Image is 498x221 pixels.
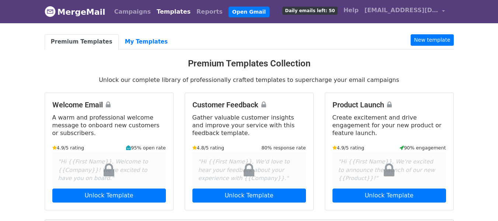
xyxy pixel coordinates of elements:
a: New template [411,34,453,46]
a: Help [341,3,362,18]
div: "Hi {{First Name}}, We're excited to announce the launch of our new {{Product}}!" [332,152,446,189]
h4: Customer Feedback [192,100,306,109]
a: Open Gmail [229,7,269,17]
span: [EMAIL_ADDRESS][DOMAIN_NAME] [365,6,438,15]
a: Unlock Template [332,189,446,203]
p: Gather valuable customer insights and improve your service with this feedback template. [192,114,306,137]
a: [EMAIL_ADDRESS][DOMAIN_NAME] [362,3,448,20]
a: Templates [154,4,194,19]
small: 95% open rate [126,144,166,151]
a: MergeMail [45,4,105,20]
a: Campaigns [111,4,154,19]
small: 80% response rate [261,144,306,151]
p: Unlock our complete library of professionally crafted templates to supercharge your email campaigns [45,76,454,84]
iframe: Chat Widget [461,186,498,221]
div: "Hi {{First Name}}, We'd love to hear your feedback about your experience with {{Company}}." [192,152,306,189]
img: MergeMail logo [45,6,56,17]
p: Create excitement and drive engagement for your new product or feature launch. [332,114,446,137]
small: 4.8/5 rating [192,144,224,151]
div: "Hi {{First Name}}, Welcome to {{Company}}! We're excited to have you on board." [52,152,166,189]
h3: Premium Templates Collection [45,58,454,69]
a: Unlock Template [192,189,306,203]
a: Unlock Template [52,189,166,203]
h4: Product Launch [332,100,446,109]
a: Daily emails left: 50 [279,3,340,18]
h4: Welcome Email [52,100,166,109]
small: 4.9/5 rating [52,144,84,151]
small: 90% engagement [400,144,446,151]
p: A warm and professional welcome message to onboard new customers or subscribers. [52,114,166,137]
a: Reports [194,4,226,19]
small: 4.9/5 rating [332,144,365,151]
a: Premium Templates [45,34,119,49]
span: Daily emails left: 50 [282,7,337,15]
a: My Templates [119,34,174,49]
